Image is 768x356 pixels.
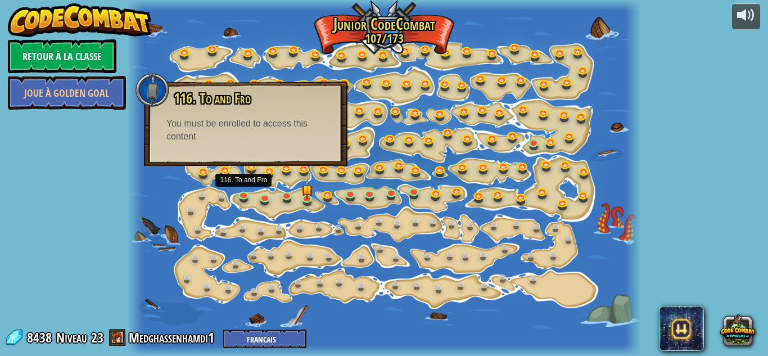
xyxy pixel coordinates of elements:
[91,328,103,346] span: 23
[129,328,218,346] a: Medghassenhamdi1
[301,179,313,200] img: level-banner-started.png
[166,118,325,143] div: You must be enrolled to access this content
[56,328,87,347] span: Niveau
[174,89,251,108] span: 116. To and Fro
[27,328,55,346] span: 8438
[8,39,116,73] a: Retour à la Classe
[8,3,152,37] img: CodeCombat - Learn how to code by playing a game
[8,76,126,110] a: Joue à Golden Goal
[732,3,760,30] button: Ajuster le volume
